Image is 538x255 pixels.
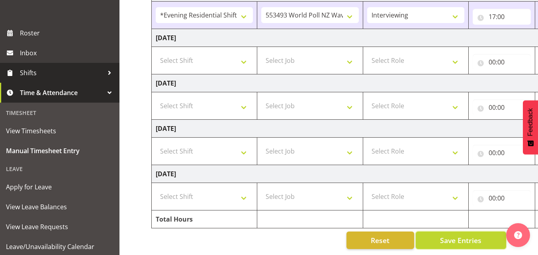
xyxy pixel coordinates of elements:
span: Apply for Leave [6,181,113,193]
input: Click to select... [473,99,531,115]
input: Click to select... [473,145,531,161]
span: Time & Attendance [20,87,104,99]
a: Apply for Leave [2,177,117,197]
a: Manual Timesheet Entry [2,141,117,161]
span: Manual Timesheet Entry [6,145,113,157]
span: View Leave Requests [6,221,113,233]
button: Save Entries [416,232,506,249]
img: help-xxl-2.png [514,231,522,239]
span: Shifts [20,67,104,79]
button: Feedback - Show survey [523,100,538,154]
div: Leave [2,161,117,177]
span: Feedback [527,108,534,136]
td: Total Hours [152,210,257,228]
input: Click to select... [473,9,531,25]
span: Inbox [20,47,115,59]
span: Leave/Unavailability Calendar [6,241,113,253]
span: Roster [20,27,115,39]
input: Click to select... [473,190,531,206]
span: Reset [371,235,389,245]
span: View Timesheets [6,125,113,137]
a: View Leave Requests [2,217,117,237]
button: Reset [346,232,414,249]
input: Click to select... [473,54,531,70]
div: Timesheet [2,105,117,121]
span: View Leave Balances [6,201,113,213]
span: Save Entries [440,235,481,245]
a: View Leave Balances [2,197,117,217]
a: View Timesheets [2,121,117,141]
